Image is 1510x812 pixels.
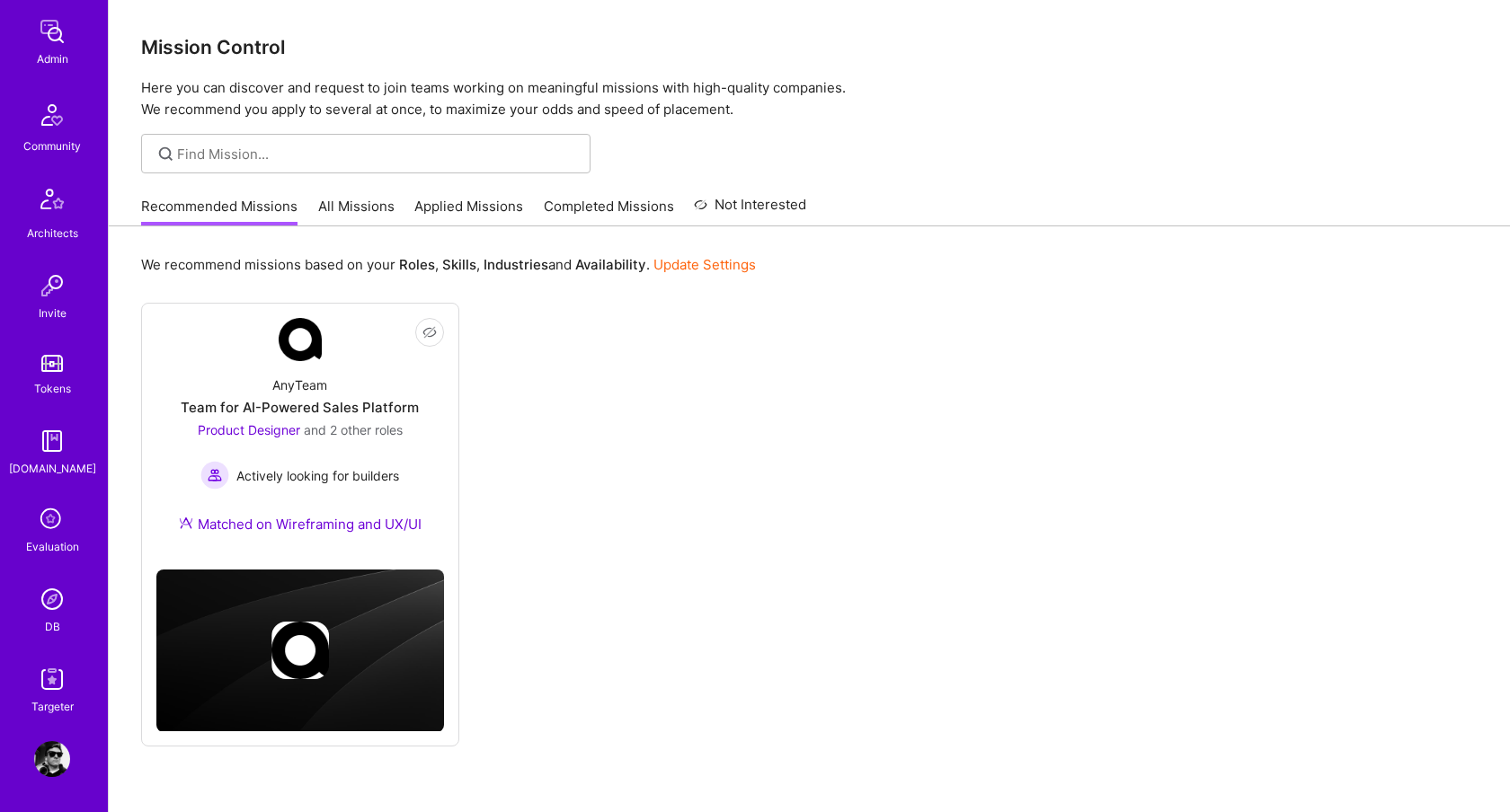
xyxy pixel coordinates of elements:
div: Matched on Wireframing and UX/UI [179,515,422,534]
div: Community [23,137,81,155]
img: Admin Search [34,581,70,617]
img: guide book [34,423,70,459]
img: User Avatar [34,741,70,777]
div: AnyTeam [272,375,327,394]
div: Targeter [31,697,74,716]
img: Invite [34,268,70,304]
img: Architects [31,181,74,224]
a: All Missions [318,197,395,226]
img: Skill Targeter [34,661,70,697]
a: Completed Missions [544,197,674,226]
span: Product Designer [198,422,300,437]
span: Actively looking for builders [236,466,399,485]
a: Recommended Missions [141,197,298,226]
a: Company LogoAnyTeamTeam for AI-Powered Sales PlatformProduct Designer and 2 other rolesActively l... [156,318,444,555]
p: Here you can discover and request to join teams working on meaningful missions with high-quality ... [141,77,1478,120]
b: Industries [484,256,548,273]
img: admin teamwork [34,13,70,49]
input: Find Mission... [177,145,577,163]
span: and 2 other roles [304,422,403,437]
div: Invite [39,304,67,322]
div: Team for AI-Powered Sales Platform [181,398,419,417]
img: Actively looking for builders [200,461,229,490]
div: Architects [27,224,78,243]
h3: Mission Control [141,36,1478,58]
img: Community [31,93,74,137]
img: tokens [41,355,63,372]
div: DB [45,617,60,636]
b: Availability [575,256,646,273]
a: Not Interested [694,194,806,226]
p: We recommend missions based on your , , and . [141,255,756,274]
div: Evaluation [26,537,79,556]
i: icon SearchGrey [155,144,176,164]
a: Update Settings [653,256,756,273]
div: [DOMAIN_NAME] [9,459,96,478]
div: Tokens [34,379,71,398]
a: Applied Missions [414,197,523,226]
img: Company logo [271,622,329,679]
img: Company Logo [279,318,322,361]
i: icon EyeClosed [422,325,437,340]
img: Ateam Purple Icon [179,516,193,530]
a: User Avatar [30,741,75,777]
b: Roles [399,256,435,273]
div: Admin [37,49,68,68]
i: icon SelectionTeam [35,503,69,537]
b: Skills [442,256,476,273]
img: cover [156,569,444,732]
